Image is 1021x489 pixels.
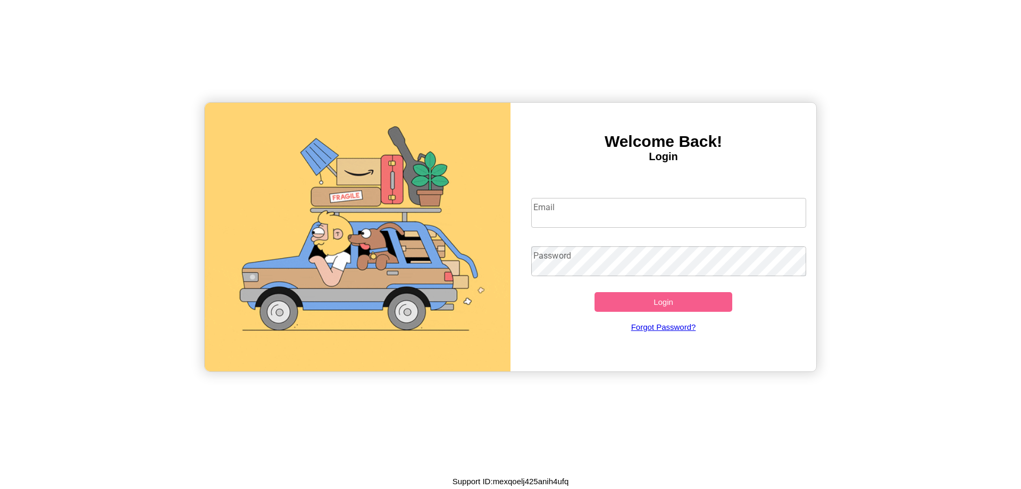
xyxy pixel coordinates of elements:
[526,312,801,342] a: Forgot Password?
[510,151,816,163] h4: Login
[510,132,816,151] h3: Welcome Back!
[595,292,732,312] button: Login
[453,474,569,488] p: Support ID: mexqoelj425anih4ufq
[205,103,510,371] img: gif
